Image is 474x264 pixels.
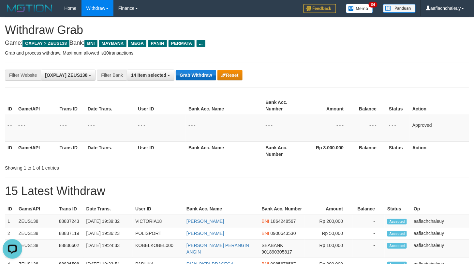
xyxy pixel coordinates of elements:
[386,96,410,115] th: Status
[57,96,85,115] th: Trans ID
[410,141,469,160] th: Action
[186,96,263,115] th: Bank Acc. Name
[99,40,126,47] span: MAYBANK
[184,203,259,215] th: Bank Acc. Name
[263,141,304,160] th: Bank Acc. Number
[353,203,385,215] th: Balance
[262,249,292,255] span: Copy 901890305817 to clipboard
[383,4,416,13] img: panduan.png
[5,40,469,46] h4: Game: Bank:
[186,141,263,160] th: Bank Acc. Name
[305,227,353,239] td: Rp 50,000
[411,203,469,215] th: Op
[386,115,410,142] td: - - -
[186,243,249,255] a: [PERSON_NAME] PERANGIN ANGIN
[16,96,57,115] th: Game/API
[135,96,186,115] th: User ID
[217,70,243,80] button: Reset
[5,227,16,239] td: 2
[387,243,407,249] span: Accepted
[135,115,186,142] td: - - -
[16,203,56,215] th: Game/API
[97,70,127,81] div: Filter Bank
[5,203,16,215] th: ID
[133,227,184,239] td: POLISPORT
[386,141,410,160] th: Status
[57,141,85,160] th: Trans ID
[16,227,56,239] td: ZEUS138
[5,70,41,81] div: Filter Website
[22,40,69,47] span: OXPLAY > ZEUS138
[84,215,133,227] td: [DATE] 19:39:32
[387,219,407,224] span: Accepted
[5,115,16,142] td: - - -
[133,239,184,258] td: KOBELKOBEL000
[353,215,385,227] td: -
[410,115,469,142] td: Approved
[85,96,136,115] th: Date Trans.
[353,239,385,258] td: -
[411,227,469,239] td: aaflachchaleuy
[5,185,469,198] h1: 15 Latest Withdraw
[176,70,216,80] button: Grab Withdraw
[84,239,133,258] td: [DATE] 19:24:33
[369,2,378,8] span: 34
[5,50,469,56] p: Grab and process withdraw. Maximum allowed is transactions.
[56,239,84,258] td: 88836602
[305,215,353,227] td: Rp 200,000
[304,96,353,115] th: Amount
[84,203,133,215] th: Date Trans.
[5,141,16,160] th: ID
[305,203,353,215] th: Amount
[304,115,353,142] td: - - -
[169,40,195,47] span: PERMATA
[410,96,469,115] th: Action
[5,24,469,37] h1: Withdraw Grab
[353,227,385,239] td: -
[304,141,353,160] th: Rp 3.000.000
[305,239,353,258] td: Rp 100,000
[186,219,224,224] a: [PERSON_NAME]
[56,215,84,227] td: 88837243
[262,231,269,236] span: BNI
[56,203,84,215] th: Trans ID
[197,40,205,47] span: ...
[304,4,336,13] img: Feedback.jpg
[5,3,54,13] img: MOTION_logo.png
[186,231,224,236] a: [PERSON_NAME]
[85,141,136,160] th: Date Trans.
[135,141,186,160] th: User ID
[84,40,97,47] span: BNI
[84,227,133,239] td: [DATE] 19:36:23
[56,227,84,239] td: 88837119
[186,115,263,142] td: - - -
[16,141,57,160] th: Game/API
[5,162,193,171] div: Showing 1 to 1 of 1 entries
[133,215,184,227] td: VICTORIA18
[104,50,109,56] strong: 10
[57,115,85,142] td: - - -
[411,239,469,258] td: aaflachchaleuy
[45,73,87,78] span: [OXPLAY] ZEUS138
[353,96,386,115] th: Balance
[353,115,386,142] td: - - -
[271,219,296,224] span: Copy 1864248567 to clipboard
[411,215,469,227] td: aaflachchaleuy
[262,243,283,248] span: SEABANK
[133,203,184,215] th: User ID
[353,141,386,160] th: Balance
[85,115,136,142] td: - - -
[5,215,16,227] td: 1
[387,231,407,237] span: Accepted
[148,40,167,47] span: PANIN
[41,70,96,81] button: [OXPLAY] ZEUS138
[16,115,57,142] td: - - -
[128,40,147,47] span: MEGA
[16,215,56,227] td: ZEUS138
[16,239,56,258] td: ZEUS138
[131,73,166,78] span: 14 item selected
[262,219,269,224] span: BNI
[127,70,174,81] button: 14 item selected
[5,96,16,115] th: ID
[271,231,296,236] span: Copy 0900643530 to clipboard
